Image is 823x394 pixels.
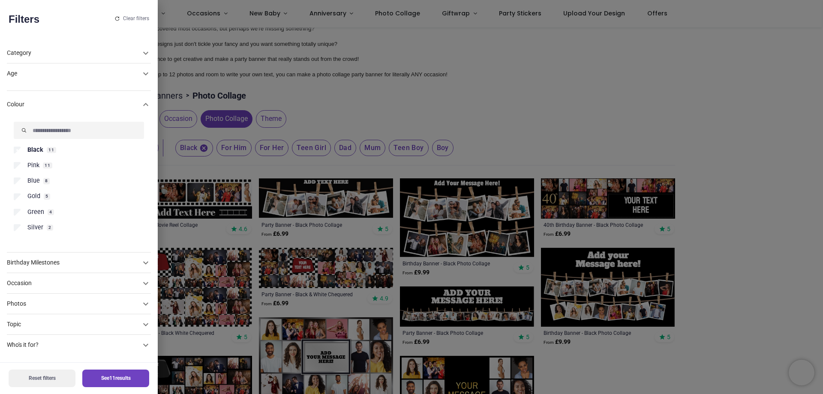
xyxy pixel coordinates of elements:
[27,223,43,232] span: Silver
[27,177,40,185] span: Blue
[27,208,44,217] span: Green
[7,253,151,273] div: Birthday Milestones
[47,147,56,153] span: 11
[7,279,141,288] div: Occasion
[14,122,34,139] button: Submit the search query
[9,12,39,27] h2: Filters
[47,225,53,231] span: 2
[48,209,54,215] span: 4
[7,100,141,109] div: Colour
[44,193,50,199] span: 5
[14,147,21,153] input: Black11
[7,91,151,118] div: Colour
[14,224,21,231] input: Silver2
[115,15,149,21] button: Clear filters
[789,360,814,385] iframe: Brevo live chat
[7,341,141,349] div: Who's it for?
[14,162,21,169] input: Pink11
[14,209,21,216] input: Green4
[7,273,151,294] div: Occasion
[7,63,151,84] div: Age
[27,146,43,154] span: Black
[7,335,151,355] div: Who's it for?
[14,122,144,139] input: Search
[9,370,75,387] button: Reset filters
[7,49,141,57] div: Category
[43,162,52,168] span: 11
[7,320,141,329] div: Topic
[14,193,21,200] input: Gold5
[7,118,151,246] div: Category
[27,161,39,170] span: Pink
[27,192,40,201] span: Gold
[7,314,151,335] div: Topic
[7,294,151,314] div: Photos
[7,300,141,308] div: Photos
[7,43,151,63] div: Category
[82,370,149,387] button: See11results
[7,69,141,78] div: Age
[14,177,21,184] input: Blue8
[43,178,50,184] span: 8
[7,259,141,267] div: Birthday Milestones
